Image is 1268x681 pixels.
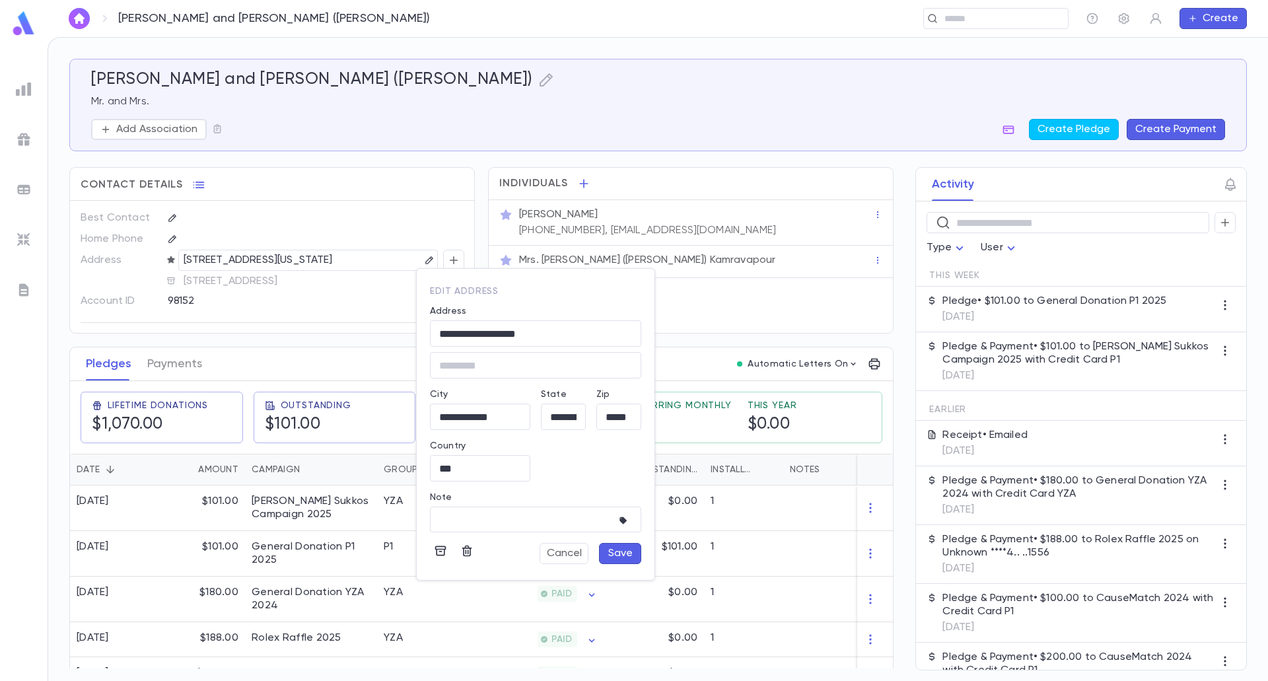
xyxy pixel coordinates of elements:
label: Note [430,492,452,503]
label: Address [430,306,466,316]
label: Country [430,441,466,451]
button: Save [599,543,641,564]
span: edit address [430,287,499,296]
button: Cancel [540,543,588,564]
label: Zip [596,389,610,400]
label: City [430,389,448,400]
label: State [541,389,567,400]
